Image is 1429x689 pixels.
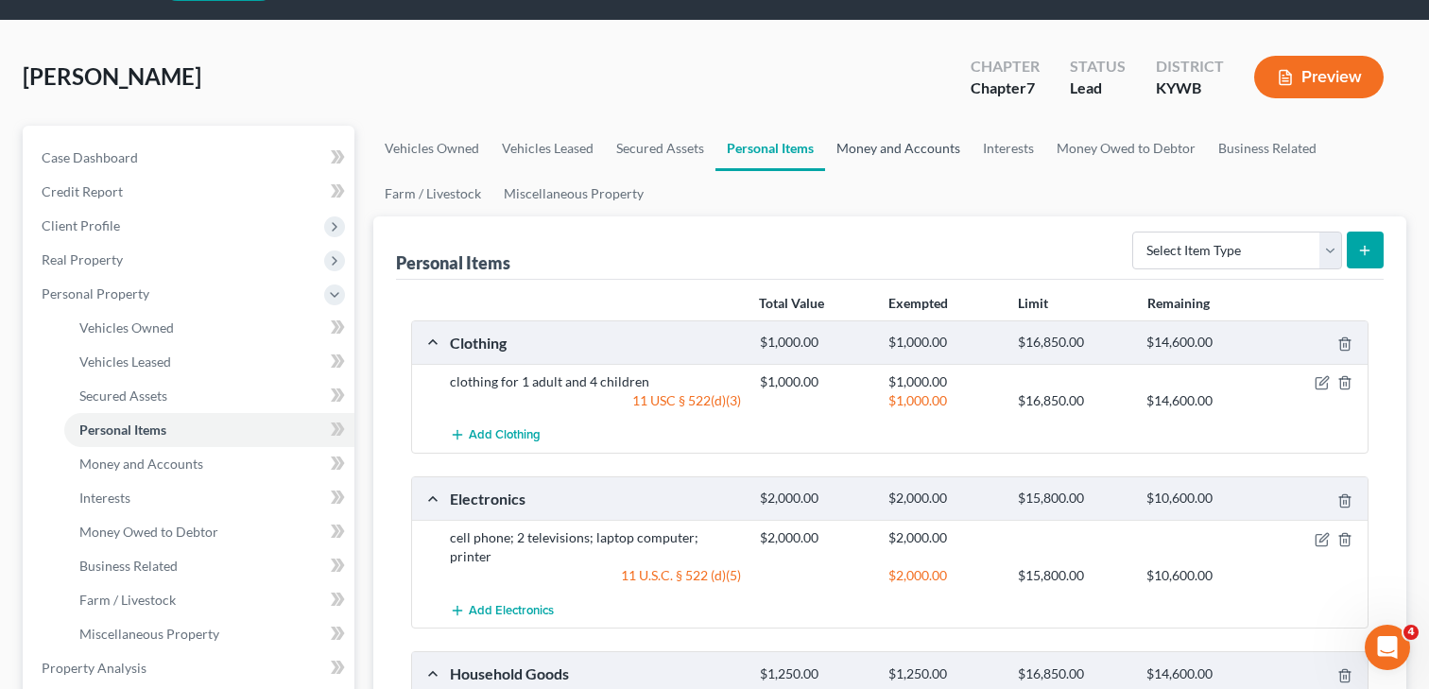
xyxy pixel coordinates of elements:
a: Credit Report [26,175,354,209]
a: Money and Accounts [825,126,972,171]
div: $10,600.00 [1137,566,1266,585]
span: Add Clothing [469,428,541,443]
span: Property Analysis [42,660,146,676]
span: Business Related [79,558,178,574]
div: $2,000.00 [750,490,880,508]
div: $14,600.00 [1137,665,1266,683]
a: Personal Items [64,413,354,447]
a: Business Related [64,549,354,583]
div: Lead [1070,78,1126,99]
a: Personal Items [715,126,825,171]
span: Miscellaneous Property [79,626,219,642]
a: Money Owed to Debtor [1045,126,1207,171]
a: Secured Assets [64,379,354,413]
a: Miscellaneous Property [492,171,655,216]
div: $2,000.00 [750,528,880,547]
div: clothing for 1 adult and 4 children [440,372,750,391]
button: Add Electronics [450,593,554,628]
div: $16,850.00 [1008,334,1138,352]
div: Status [1070,56,1126,78]
div: KYWB [1156,78,1224,99]
div: $1,250.00 [750,665,880,683]
span: Personal Property [42,285,149,301]
span: Personal Items [79,422,166,438]
span: Farm / Livestock [79,592,176,608]
span: Money and Accounts [79,456,203,472]
a: Business Related [1207,126,1328,171]
span: Credit Report [42,183,123,199]
div: $2,000.00 [879,566,1008,585]
div: $1,000.00 [879,391,1008,410]
a: Vehicles Owned [64,311,354,345]
a: Money and Accounts [64,447,354,481]
div: $15,800.00 [1008,566,1138,585]
a: Vehicles Owned [373,126,491,171]
a: Vehicles Leased [64,345,354,379]
div: District [1156,56,1224,78]
div: $1,000.00 [750,334,880,352]
strong: Exempted [888,295,948,311]
div: $16,850.00 [1008,665,1138,683]
strong: Limit [1018,295,1048,311]
div: $1,000.00 [879,334,1008,352]
span: [PERSON_NAME] [23,62,201,90]
div: $1,000.00 [879,372,1008,391]
span: Secured Assets [79,388,167,404]
button: Preview [1254,56,1384,98]
div: $16,850.00 [1008,391,1138,410]
strong: Remaining [1147,295,1210,311]
span: Interests [79,490,130,506]
div: $14,600.00 [1137,391,1266,410]
div: Personal Items [396,251,510,274]
div: Household Goods [440,663,750,683]
div: $15,800.00 [1008,490,1138,508]
span: 7 [1026,78,1035,96]
div: $1,000.00 [750,372,880,391]
a: Interests [64,481,354,515]
span: Case Dashboard [42,149,138,165]
strong: Total Value [759,295,824,311]
a: Farm / Livestock [373,171,492,216]
div: Clothing [440,333,750,353]
span: Real Property [42,251,123,267]
span: Vehicles Leased [79,353,171,370]
span: Add Electronics [469,603,554,618]
a: Secured Assets [605,126,715,171]
div: $10,600.00 [1137,490,1266,508]
a: Farm / Livestock [64,583,354,617]
a: Interests [972,126,1045,171]
a: Case Dashboard [26,141,354,175]
div: Electronics [440,489,750,508]
span: Client Profile [42,217,120,233]
a: Money Owed to Debtor [64,515,354,549]
button: Add Clothing [450,418,541,453]
div: $1,250.00 [879,665,1008,683]
div: Chapter [971,56,1040,78]
div: $14,600.00 [1137,334,1266,352]
span: Vehicles Owned [79,319,174,336]
div: 11 U.S.C. § 522 (d)(5) [440,566,750,585]
div: Chapter [971,78,1040,99]
div: 11 USC § 522(d)(3) [440,391,750,410]
iframe: Intercom live chat [1365,625,1410,670]
a: Vehicles Leased [491,126,605,171]
a: Property Analysis [26,651,354,685]
a: Miscellaneous Property [64,617,354,651]
div: cell phone; 2 televisions; laptop computer; printer [440,528,750,566]
span: 4 [1403,625,1419,640]
span: Money Owed to Debtor [79,524,218,540]
div: $2,000.00 [879,490,1008,508]
div: $2,000.00 [879,528,1008,547]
